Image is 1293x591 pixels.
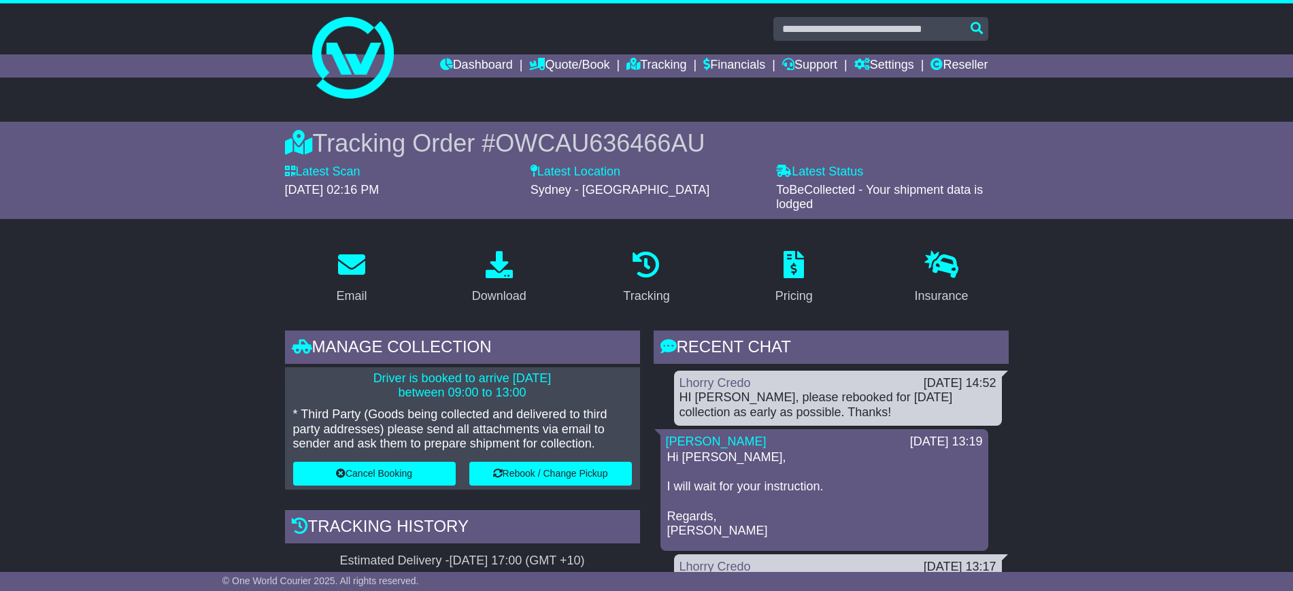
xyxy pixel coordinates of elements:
[703,54,765,78] a: Financials
[626,54,686,78] a: Tracking
[924,376,996,391] div: [DATE] 14:52
[531,183,709,197] span: Sydney - [GEOGRAPHIC_DATA]
[285,331,640,367] div: Manage collection
[854,54,914,78] a: Settings
[767,246,822,310] a: Pricing
[440,54,513,78] a: Dashboard
[336,287,367,305] div: Email
[915,287,969,305] div: Insurance
[285,183,380,197] span: [DATE] 02:16 PM
[782,54,837,78] a: Support
[285,554,640,569] div: Estimated Delivery -
[679,560,751,573] a: Lhorry Credo
[450,554,585,569] div: [DATE] 17:00 (GMT +10)
[327,246,375,310] a: Email
[924,560,996,575] div: [DATE] 13:17
[776,165,863,180] label: Latest Status
[531,165,620,180] label: Latest Location
[293,407,632,452] p: * Third Party (Goods being collected and delivered to third party addresses) please send all atta...
[666,435,767,448] a: [PERSON_NAME]
[910,435,983,450] div: [DATE] 13:19
[469,462,632,486] button: Rebook / Change Pickup
[775,287,813,305] div: Pricing
[463,246,535,310] a: Download
[495,129,705,157] span: OWCAU636466AU
[679,376,751,390] a: Lhorry Credo
[285,510,640,547] div: Tracking history
[906,246,977,310] a: Insurance
[293,371,632,401] p: Driver is booked to arrive [DATE] between 09:00 to 13:00
[623,287,669,305] div: Tracking
[679,390,996,420] div: HI [PERSON_NAME], please rebooked for [DATE] collection as early as possible. Thanks!
[222,575,419,586] span: © One World Courier 2025. All rights reserved.
[285,165,360,180] label: Latest Scan
[776,183,983,212] span: ToBeCollected - Your shipment data is lodged
[472,287,526,305] div: Download
[667,450,981,539] p: Hi [PERSON_NAME], I will wait for your instruction. Regards, [PERSON_NAME]
[930,54,988,78] a: Reseller
[614,246,678,310] a: Tracking
[529,54,609,78] a: Quote/Book
[285,129,1009,158] div: Tracking Order #
[654,331,1009,367] div: RECENT CHAT
[293,462,456,486] button: Cancel Booking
